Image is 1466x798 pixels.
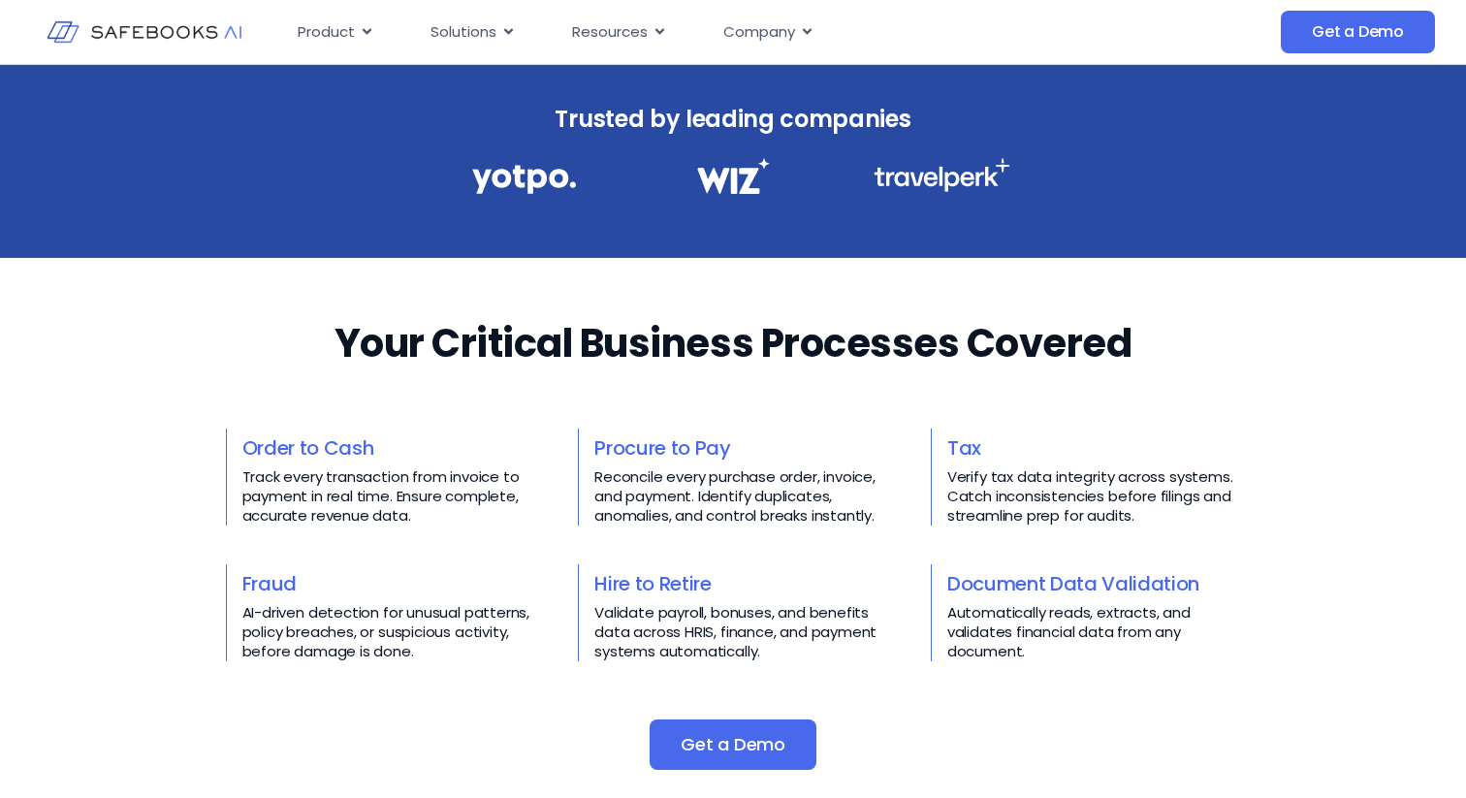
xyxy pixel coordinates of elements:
[650,719,816,770] a: Get a Demo
[472,158,576,200] img: Financial Data Governance 1
[687,158,779,194] img: Financial Data Governance 2
[594,434,731,462] a: Procure to Pay
[242,603,536,661] p: AI-driven detection for unusual patterns, policy breaches, or suspicious activity, before damage ...
[947,603,1241,661] p: Automatically reads, extracts, and validates financial data from any document.
[681,735,785,754] span: Get a Demo
[947,467,1241,526] p: Verify tax data integrity across systems. Catch inconsistencies before filings and streamline pre...
[335,316,1132,370] h2: Your Critical Business Processes Covered​​
[594,570,712,597] a: Hire to Retire
[242,570,297,597] a: Fraud
[1312,22,1404,42] span: Get a Demo
[947,570,1199,597] a: Document Data Validation
[282,14,1116,51] nav: Menu
[947,434,981,462] a: Tax
[572,21,648,44] span: Resources
[298,21,355,44] span: Product
[874,158,1010,192] img: Financial Data Governance 3
[242,467,536,526] p: Track every transaction from invoice to payment in real time. Ensure complete, accurate revenue d...
[594,603,888,661] p: Validate payroll, bonuses, and benefits data across HRIS, finance, and payment systems automatica...
[594,467,888,526] p: Reconcile every purchase order, invoice, and payment. Identify duplicates, anomalies, and control...
[1281,11,1435,53] a: Get a Demo
[430,21,496,44] span: Solutions
[430,100,1036,139] h3: Trusted by leading companies
[242,434,374,462] a: Order to Cash
[723,21,795,44] span: Company
[282,14,1116,51] div: Menu Toggle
